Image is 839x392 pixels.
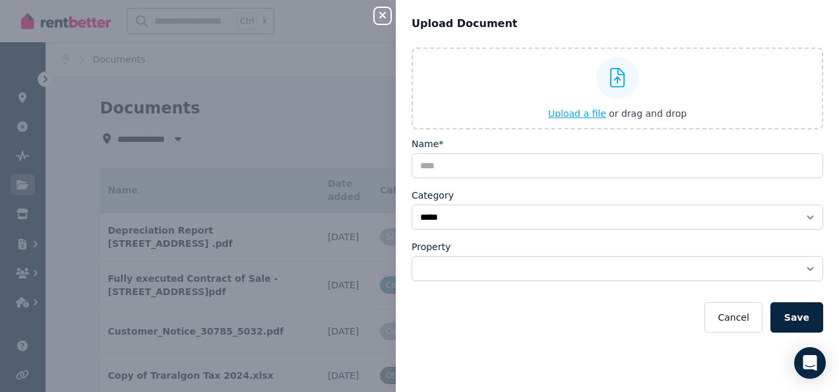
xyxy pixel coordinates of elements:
[412,16,517,32] span: Upload Document
[704,302,762,333] button: Cancel
[794,347,826,379] div: Open Intercom Messenger
[548,107,687,120] button: Upload a file or drag and drop
[609,108,687,119] span: or drag and drop
[412,240,451,253] label: Property
[412,189,454,202] label: Category
[770,302,823,333] button: Save
[412,137,443,150] label: Name*
[548,108,606,119] span: Upload a file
